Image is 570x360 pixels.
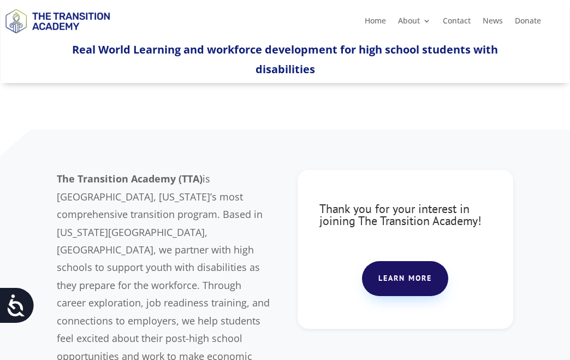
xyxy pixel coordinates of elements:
span: Thank you for your interest in joining The Transition Academy! [319,201,482,228]
a: Donate [515,17,541,29]
a: KC DiversAbility College and Career Fair [403,128,512,166]
a: Logo-Noticias [1,31,114,42]
span: Real World Learning and workforce development for high school students with disabilities [72,42,498,76]
a: About [398,17,431,29]
img: TTA Brand_TTA Primary Logo_Horizontal_Light BG [1,2,114,39]
a: About TTA [403,41,512,63]
a: Learn more [362,261,448,296]
b: The Transition Academy (TTA) [57,172,203,185]
a: Contact [443,17,471,29]
a: Careers [403,107,512,128]
a: Team [403,63,512,85]
a: Home [365,17,386,29]
a: Board of Directors [403,85,512,107]
a: News [483,17,503,29]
